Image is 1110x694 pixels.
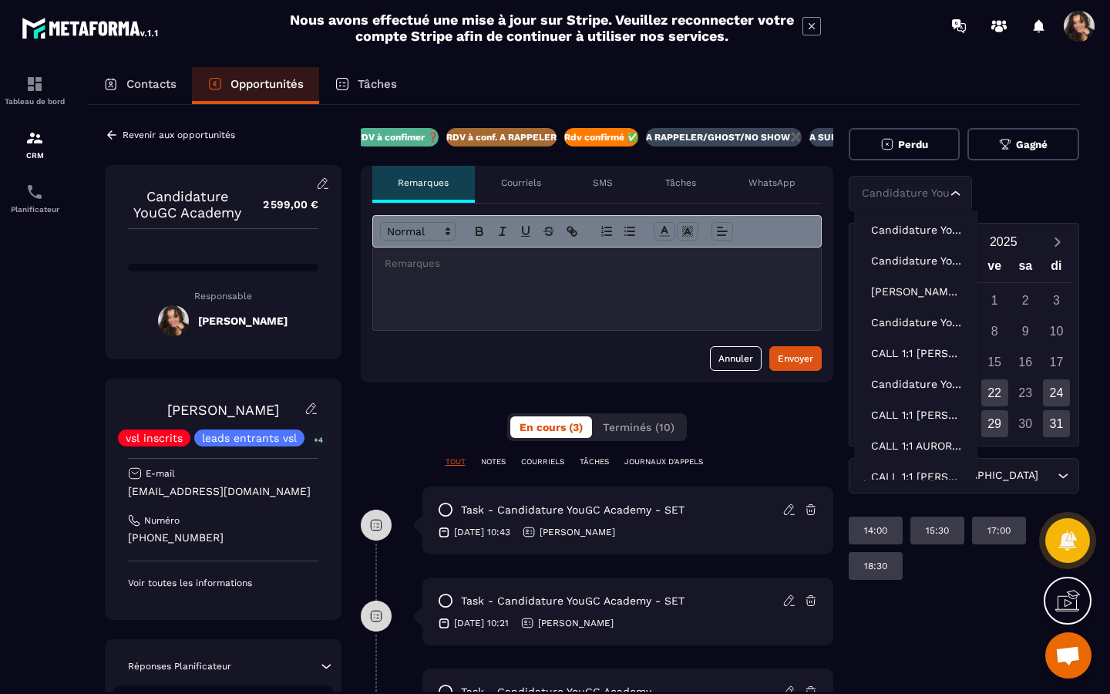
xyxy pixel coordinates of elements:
a: Contacts [88,67,192,104]
a: [PERSON_NAME] [167,402,279,418]
p: Remarques [398,177,449,189]
span: Gagné [1016,139,1048,150]
div: 22 [981,379,1008,406]
p: Tâches [665,177,696,189]
p: [DATE] 10:21 [454,617,509,629]
div: 1 [981,287,1008,314]
div: 4 [857,318,884,345]
p: Opportunités [230,77,304,91]
button: En cours (3) [510,416,592,438]
div: 21 [950,379,977,406]
p: vsl inscrits [126,433,183,443]
p: [PERSON_NAME] [538,617,614,629]
div: je [948,255,979,282]
button: Perdu [849,128,960,160]
a: schedulerschedulerPlanificateur [4,171,66,225]
p: TÂCHES [580,456,609,467]
div: 30 [919,287,946,314]
a: Ouvrir le chat [1045,632,1091,679]
p: leads entrants vsl [202,433,297,443]
p: Contacts [126,77,177,91]
p: Rdv confirmé ✅ [564,131,638,143]
p: JOURNAUX D'APPELS [624,456,703,467]
a: Opportunités [192,67,319,104]
div: Calendar wrapper [856,255,1072,437]
div: ma [886,255,917,282]
div: 17 [1043,349,1070,376]
div: 3 [1043,287,1070,314]
p: RDV à confimer ❓ [355,131,439,143]
img: formation [25,75,44,93]
div: 23 [1012,379,1039,406]
div: 9 [1012,318,1039,345]
div: sa [1010,255,1041,282]
div: di [1041,255,1071,282]
p: task - Candidature YouGC Academy - SET [461,594,684,608]
img: scheduler [25,183,44,201]
h2: Nous avons effectué une mise à jour sur Stripe. Veuillez reconnecter votre compte Stripe afin de ... [289,12,795,44]
p: 15:30 [926,524,949,537]
div: 10 [1043,318,1070,345]
p: Tableau de bord [4,97,66,106]
a: Tâches [319,67,412,104]
div: lu [856,255,886,282]
div: Envoyer [778,351,813,366]
p: A RAPPELER/GHOST/NO SHOW✖️ [646,131,802,143]
div: 20 [919,379,946,406]
p: Candidature YouGC Academy [128,188,247,221]
div: 30 [1012,410,1039,437]
img: logo [22,14,160,42]
p: +4 [308,432,328,448]
div: 25 [857,410,884,437]
p: Courriels [501,177,541,189]
button: Previous month [856,231,884,252]
p: CRM [4,151,66,160]
p: 2 599,00 € [247,190,318,220]
div: 2 [1012,287,1039,314]
span: Perdu [898,139,928,150]
button: Annuler [710,346,762,371]
div: 8 [981,318,1008,345]
p: NOTES [481,456,506,467]
h5: [PERSON_NAME] [198,315,288,327]
button: Open years overlay [964,228,1044,255]
button: Terminés (10) [594,416,684,438]
div: 24 [1043,379,1070,406]
div: 29 [981,410,1008,437]
div: 16 [1012,349,1039,376]
div: 31 [1043,410,1070,437]
p: TOUT [446,456,466,467]
div: 28 [950,410,977,437]
p: task - Candidature YouGC Academy - SET [461,503,684,517]
div: 27 [919,410,946,437]
p: Numéro [144,514,180,527]
div: 6 [919,318,946,345]
p: 17:00 [987,524,1011,537]
span: En cours (3) [520,421,583,433]
button: Next month [1044,231,1072,252]
div: 5 [888,318,915,345]
span: Terminés (10) [603,421,674,433]
div: Calendar days [856,287,1072,437]
div: Search for option [849,458,1079,494]
p: Responsable [128,291,318,302]
button: Envoyer [769,346,822,371]
p: COURRIELS [521,456,564,467]
div: 15 [981,349,1008,376]
div: 26 [888,410,915,437]
div: 13 [919,349,946,376]
p: [PHONE_NUMBER] [128,531,318,545]
p: Voir toutes les informations [128,577,318,589]
p: SMS [593,177,613,189]
p: Réponses Planificateur [128,660,231,672]
span: (GMT+01:00) [GEOGRAPHIC_DATA] [859,467,1042,484]
button: Open months overlay [884,228,964,255]
div: Search for option [849,176,972,211]
div: me [917,255,948,282]
img: formation [25,129,44,147]
p: E-mail [146,467,175,480]
button: Gagné [967,128,1079,160]
div: 7 [950,318,977,345]
div: 18 [857,379,884,406]
p: Planificateur [4,205,66,214]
